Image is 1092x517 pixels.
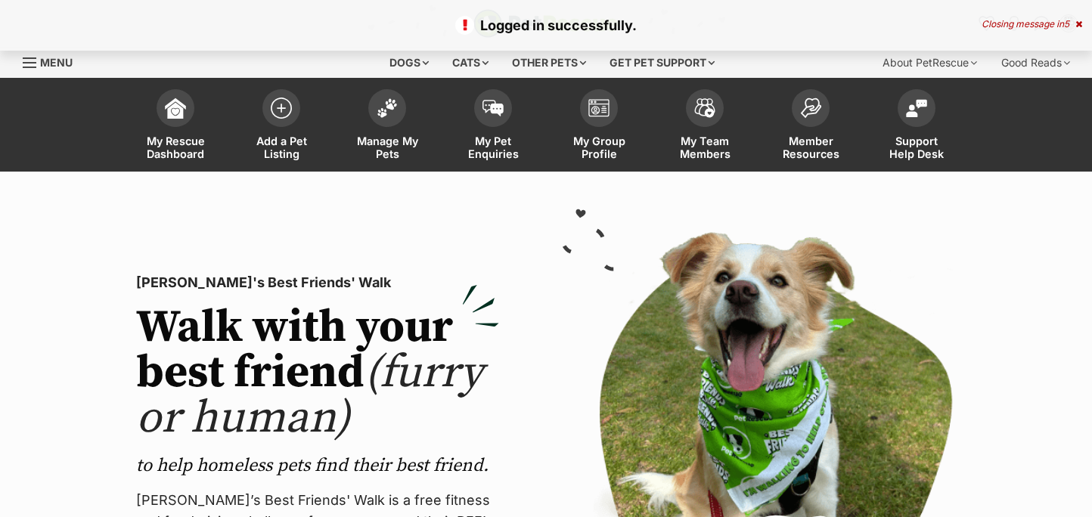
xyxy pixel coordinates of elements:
[758,82,864,172] a: Member Resources
[588,99,610,117] img: group-profile-icon-3fa3cf56718a62981997c0bc7e787c4b2cf8bcc04b72c1350f741eb67cf2f40e.svg
[165,98,186,119] img: dashboard-icon-eb2f2d2d3e046f16d808141f083e7271f6b2e854fb5c12c21221c1fb7104beca.svg
[334,82,440,172] a: Manage My Pets
[906,99,927,117] img: help-desk-icon-fdf02630f3aa405de69fd3d07c3f3aa587a6932b1a1747fa1d2bba05be0121f9.svg
[123,82,228,172] a: My Rescue Dashboard
[777,135,845,160] span: Member Resources
[228,82,334,172] a: Add a Pet Listing
[800,98,821,118] img: member-resources-icon-8e73f808a243e03378d46382f2149f9095a855e16c252ad45f914b54edf8863c.svg
[599,48,725,78] div: Get pet support
[136,345,483,447] span: (furry or human)
[141,135,209,160] span: My Rescue Dashboard
[136,454,499,478] p: to help homeless pets find their best friend.
[652,82,758,172] a: My Team Members
[694,98,715,118] img: team-members-icon-5396bd8760b3fe7c0b43da4ab00e1e3bb1a5d9ba89233759b79545d2d3fc5d0d.svg
[379,48,439,78] div: Dogs
[247,135,315,160] span: Add a Pet Listing
[565,135,633,160] span: My Group Profile
[501,48,597,78] div: Other pets
[353,135,421,160] span: Manage My Pets
[442,48,499,78] div: Cats
[23,48,83,75] a: Menu
[459,135,527,160] span: My Pet Enquiries
[864,82,969,172] a: Support Help Desk
[482,100,504,116] img: pet-enquiries-icon-7e3ad2cf08bfb03b45e93fb7055b45f3efa6380592205ae92323e6603595dc1f.svg
[991,48,1081,78] div: Good Reads
[440,82,546,172] a: My Pet Enquiries
[872,48,988,78] div: About PetRescue
[136,272,499,293] p: [PERSON_NAME]'s Best Friends' Walk
[377,98,398,118] img: manage-my-pets-icon-02211641906a0b7f246fdf0571729dbe1e7629f14944591b6c1af311fb30b64b.svg
[883,135,951,160] span: Support Help Desk
[271,98,292,119] img: add-pet-listing-icon-0afa8454b4691262ce3f59096e99ab1cd57d4a30225e0717b998d2c9b9846f56.svg
[136,305,499,441] h2: Walk with your best friend
[671,135,739,160] span: My Team Members
[40,56,73,69] span: Menu
[546,82,652,172] a: My Group Profile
